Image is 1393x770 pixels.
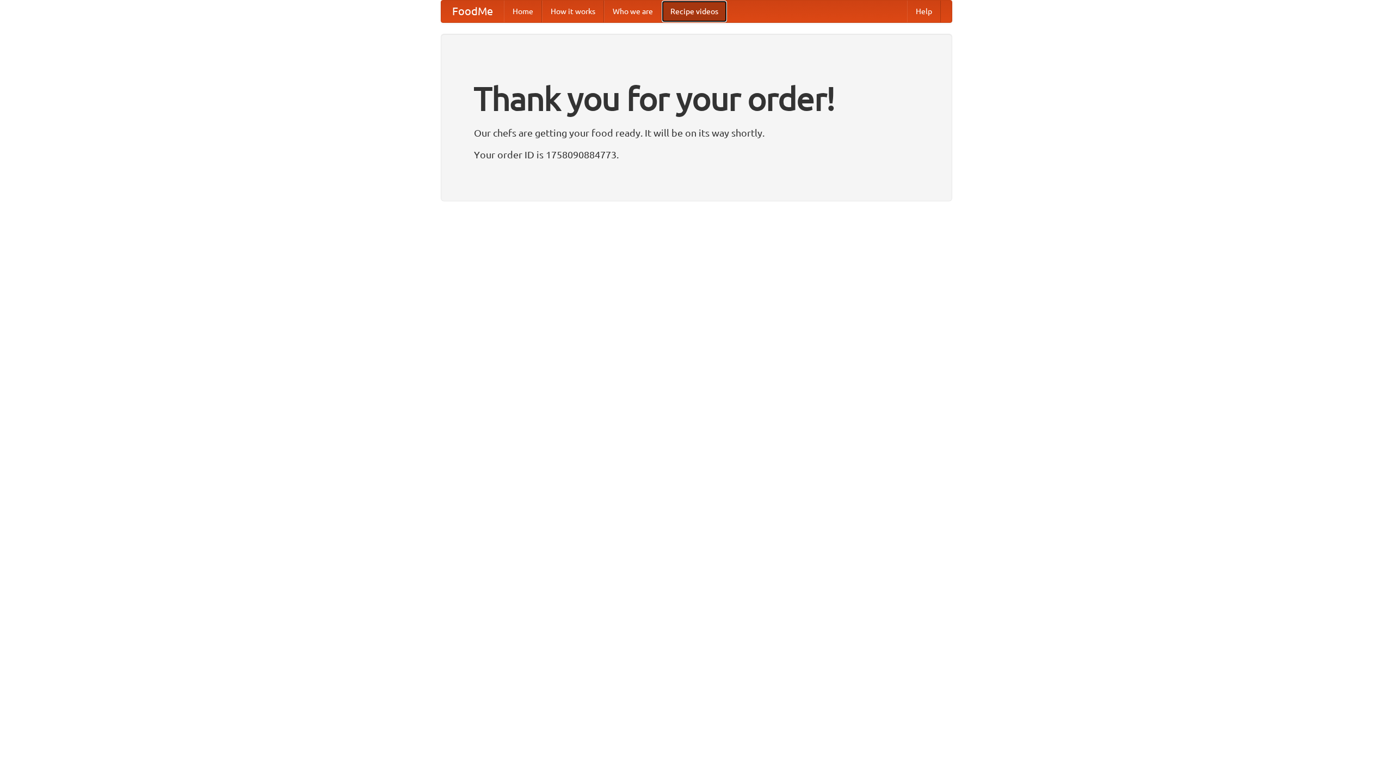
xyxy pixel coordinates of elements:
a: Recipe videos [662,1,727,22]
p: Our chefs are getting your food ready. It will be on its way shortly. [474,125,919,141]
a: How it works [542,1,604,22]
a: Who we are [604,1,662,22]
p: Your order ID is 1758090884773. [474,146,919,163]
a: Help [907,1,941,22]
a: Home [504,1,542,22]
h1: Thank you for your order! [474,72,919,125]
a: FoodMe [441,1,504,22]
